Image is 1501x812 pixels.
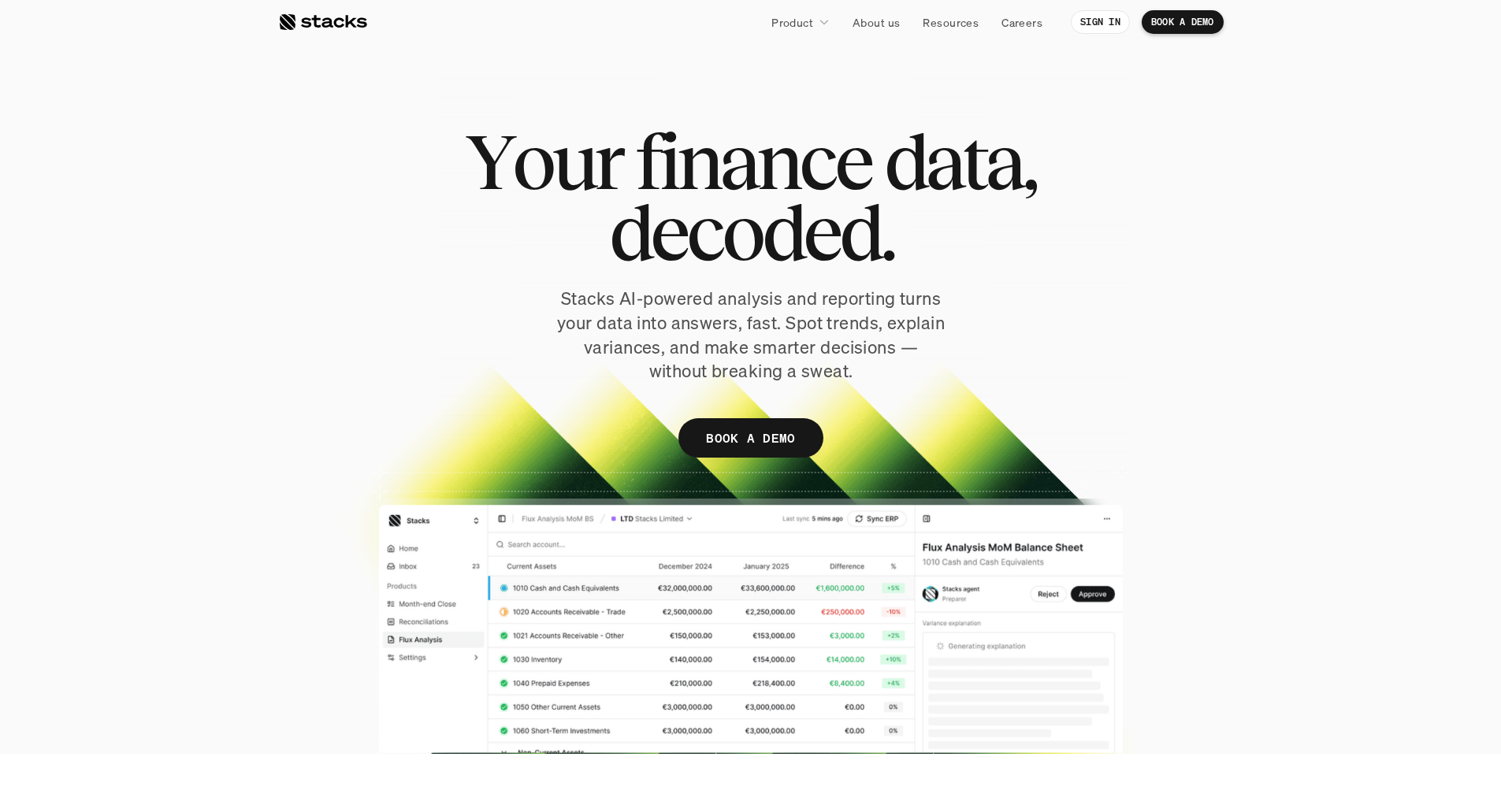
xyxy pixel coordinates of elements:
[925,126,962,197] span: a
[635,126,659,197] span: f
[706,427,796,450] p: BOOK A DEMO
[1151,17,1214,28] p: BOOK A DEMO
[923,14,979,31] p: Resources
[721,197,761,268] span: o
[802,197,838,268] span: e
[771,14,813,31] p: Product
[913,8,988,36] a: Resources
[466,126,512,197] span: Y
[552,126,594,197] span: u
[1022,126,1036,197] span: ,
[1001,14,1042,31] p: Careers
[1071,10,1130,34] a: SIGN IN
[685,197,721,268] span: c
[884,126,925,197] span: d
[985,126,1022,197] span: a
[1142,10,1224,34] a: BOOK A DEMO
[853,14,900,31] p: About us
[834,126,871,197] span: e
[962,126,985,197] span: t
[761,197,802,268] span: d
[838,197,879,268] span: d
[756,126,799,197] span: n
[992,8,1052,36] a: Careers
[594,126,622,197] span: r
[843,8,909,36] a: About us
[678,418,823,458] a: BOOK A DEMO
[719,126,756,197] span: a
[799,126,834,197] span: c
[512,126,552,197] span: o
[1080,17,1120,28] p: SIGN IN
[879,197,893,268] span: .
[186,300,255,311] a: Privacy Policy
[677,126,719,197] span: n
[649,197,685,268] span: e
[608,197,649,268] span: d
[554,287,948,384] p: Stacks AI-powered analysis and reporting turns your data into answers, fast. Spot trends, explain...
[659,126,677,197] span: i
